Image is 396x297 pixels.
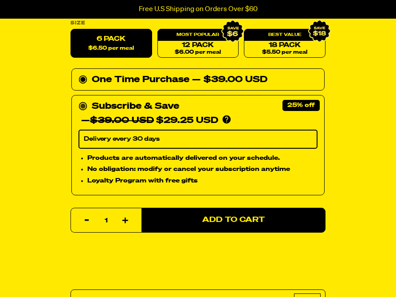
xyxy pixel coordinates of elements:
[76,208,136,233] input: quantity
[175,49,221,55] span: $6.00 per meal
[202,216,265,224] span: Add to Cart
[141,208,325,233] button: Add to Cart
[87,153,318,162] li: Products are automatically delivered on your schedule.
[71,29,152,58] label: 6 Pack
[81,113,218,127] div: — $29.25 USD
[87,176,318,186] li: Loyalty Program with free gifts
[78,72,318,87] div: One Time Purchase
[78,130,318,148] select: Subscribe & Save —$39.00 USD$29.25 USD Products are automatically delivered on your schedule. No ...
[262,49,307,55] span: $5.50 per meal
[244,29,325,58] a: 18 Pack$5.50 per meal
[139,5,258,13] p: Free U.S Shipping on Orders Over $60
[88,45,134,51] span: $6.50 per meal
[157,29,239,58] a: 12 Pack$6.00 per meal
[87,164,318,174] li: No obligation: modify or cancel your subscription anytime
[192,72,267,87] div: — $39.00 USD
[90,116,154,125] del: $39.00 USD
[92,99,179,113] div: Subscribe & Save
[71,20,325,25] label: Size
